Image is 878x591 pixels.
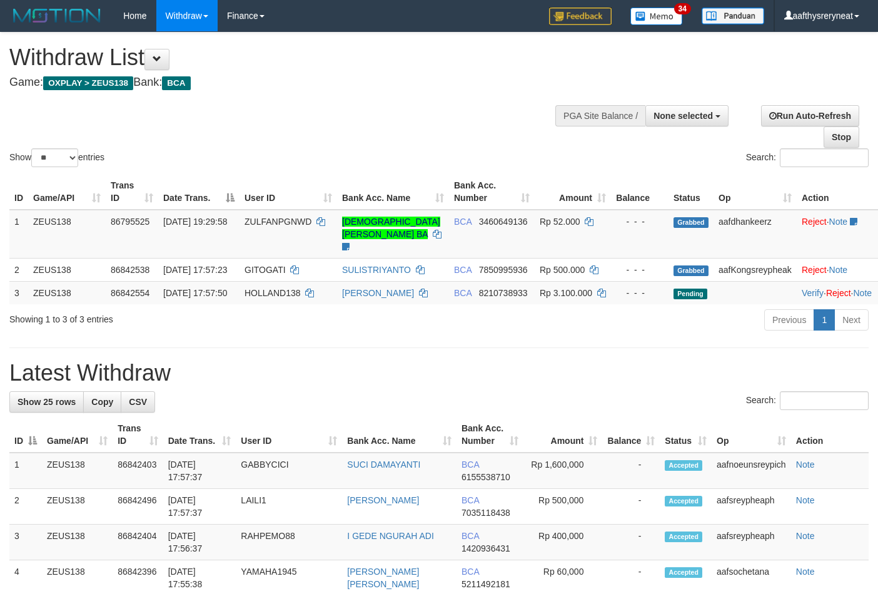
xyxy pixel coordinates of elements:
[602,489,660,525] td: -
[163,217,227,227] span: [DATE] 19:29:58
[780,391,869,410] input: Search:
[630,8,683,25] img: Button%20Memo.svg
[602,453,660,489] td: -
[454,265,472,275] span: BCA
[121,391,155,413] a: CSV
[796,531,815,541] a: Note
[462,508,510,518] span: Copy 7035118438 to clipboard
[712,417,791,453] th: Op: activate to sort column ascending
[669,174,714,210] th: Status
[162,76,190,90] span: BCA
[802,217,827,227] a: Reject
[549,8,612,25] img: Feedback.jpg
[829,217,848,227] a: Note
[764,309,814,331] a: Previous
[9,361,869,386] h1: Latest Withdraw
[158,174,240,210] th: Date Trans.: activate to sort column descending
[347,531,433,541] a: I GEDE NGURAH ADI
[454,288,472,298] span: BCA
[462,543,510,553] span: Copy 1420936431 to clipboard
[240,174,337,210] th: User ID: activate to sort column ascending
[802,288,824,298] a: Verify
[9,45,573,70] h1: Withdraw List
[9,148,104,167] label: Show entries
[9,174,28,210] th: ID
[479,217,528,227] span: Copy 3460649136 to clipboard
[791,417,869,453] th: Action
[712,489,791,525] td: aafsreypheaph
[106,174,158,210] th: Trans ID: activate to sort column ascending
[653,111,713,121] span: None selected
[31,148,78,167] select: Showentries
[347,567,419,589] a: [PERSON_NAME] [PERSON_NAME]
[245,217,311,227] span: ZULFANPGNWD
[9,417,42,453] th: ID: activate to sort column descending
[9,76,573,89] h4: Game: Bank:
[111,265,149,275] span: 86842538
[18,397,76,407] span: Show 25 rows
[462,495,479,505] span: BCA
[111,217,149,227] span: 86795525
[714,210,797,259] td: aafdhankeerz
[91,397,113,407] span: Copy
[9,281,28,304] td: 3
[347,495,419,505] a: [PERSON_NAME]
[702,8,764,24] img: panduan.png
[602,525,660,560] td: -
[712,525,791,560] td: aafsreypheaph
[245,265,286,275] span: GITOGATI
[674,217,709,228] span: Grabbed
[163,288,227,298] span: [DATE] 17:57:50
[462,531,479,541] span: BCA
[602,417,660,453] th: Balance: activate to sort column ascending
[111,288,149,298] span: 86842554
[535,174,611,210] th: Amount: activate to sort column ascending
[342,417,457,453] th: Bank Acc. Name: activate to sort column ascending
[163,525,236,560] td: [DATE] 17:56:37
[113,525,163,560] td: 86842404
[457,417,523,453] th: Bank Acc. Number: activate to sort column ascending
[665,460,702,471] span: Accepted
[746,148,869,167] label: Search:
[113,417,163,453] th: Trans ID: activate to sort column ascending
[829,265,848,275] a: Note
[347,460,420,470] a: SUCI DAMAYANTI
[523,489,602,525] td: Rp 500,000
[9,210,28,259] td: 1
[42,489,113,525] td: ZEUS138
[9,6,104,25] img: MOTION_logo.png
[163,489,236,525] td: [DATE] 17:57:37
[9,391,84,413] a: Show 25 rows
[826,288,851,298] a: Reject
[540,288,592,298] span: Rp 3.100.000
[42,525,113,560] td: ZEUS138
[665,567,702,578] span: Accepted
[342,265,411,275] a: SULISTRIYANTO
[712,453,791,489] td: aafnoeunsreypich
[540,217,580,227] span: Rp 52.000
[616,264,664,276] div: - - -
[834,309,869,331] a: Next
[523,453,602,489] td: Rp 1,600,000
[454,217,472,227] span: BCA
[802,265,827,275] a: Reject
[113,489,163,525] td: 86842496
[462,567,479,577] span: BCA
[236,453,342,489] td: GABBYCICI
[674,289,707,299] span: Pending
[616,215,664,228] div: - - -
[236,417,342,453] th: User ID: activate to sort column ascending
[780,148,869,167] input: Search:
[28,281,106,304] td: ZEUS138
[462,579,510,589] span: Copy 5211492181 to clipboard
[245,288,301,298] span: HOLLAND138
[523,525,602,560] td: Rp 400,000
[28,174,106,210] th: Game/API: activate to sort column ascending
[337,174,449,210] th: Bank Acc. Name: activate to sort column ascending
[129,397,147,407] span: CSV
[814,309,835,331] a: 1
[236,489,342,525] td: LAILI1
[43,76,133,90] span: OXPLAY > ZEUS138
[9,489,42,525] td: 2
[28,210,106,259] td: ZEUS138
